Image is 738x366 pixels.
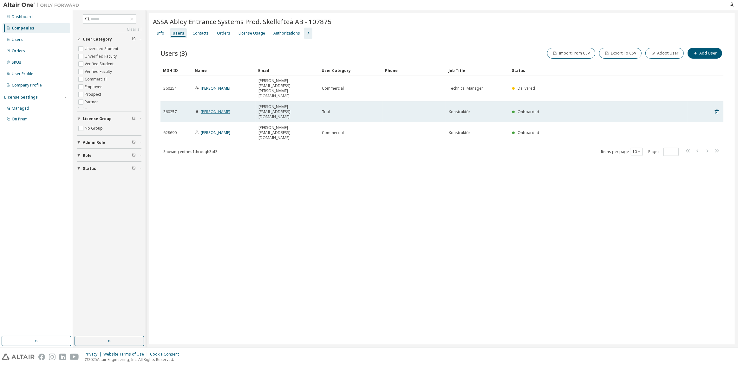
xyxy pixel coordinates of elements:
[85,98,99,106] label: Partner
[12,60,21,65] div: SKUs
[38,354,45,360] img: facebook.svg
[547,48,595,59] button: Import From CSV
[49,354,56,360] img: instagram.svg
[201,86,230,91] a: [PERSON_NAME]
[85,125,104,132] label: No Group
[512,65,685,75] div: Status
[193,31,209,36] div: Contacts
[163,109,177,114] span: 360257
[449,86,483,91] span: Technical Manager
[2,354,35,360] img: altair_logo.svg
[518,109,539,114] span: Onboarded
[201,109,230,114] a: [PERSON_NAME]
[599,48,642,59] button: Export To CSV
[12,37,23,42] div: Users
[132,116,136,121] span: Clear filter
[688,48,722,59] button: Add User
[163,65,190,75] div: MDH ID
[85,106,94,113] label: Trial
[12,83,42,88] div: Company Profile
[85,60,115,68] label: Verified Student
[273,31,300,36] div: Authorizations
[85,45,120,53] label: Unverified Student
[77,27,141,32] a: Clear all
[322,65,380,75] div: User Category
[77,32,141,46] button: User Category
[103,352,150,357] div: Website Terms of Use
[632,149,641,154] button: 10
[83,166,96,171] span: Status
[258,104,316,119] span: [PERSON_NAME][EMAIL_ADDRESS][DOMAIN_NAME]
[448,65,507,75] div: Job Title
[83,116,112,121] span: License Group
[77,149,141,163] button: Role
[518,130,539,135] span: Onboarded
[85,75,108,83] label: Commercial
[132,166,136,171] span: Clear filter
[77,136,141,150] button: Admin Role
[322,130,344,135] span: Commercial
[77,112,141,126] button: License Group
[385,65,443,75] div: Phone
[132,153,136,158] span: Clear filter
[601,148,643,156] span: Items per page
[12,14,33,19] div: Dashboard
[645,48,684,59] button: Adopt User
[322,109,330,114] span: Trial
[83,153,92,158] span: Role
[322,86,344,91] span: Commercial
[70,354,79,360] img: youtube.svg
[12,117,28,122] div: On Prem
[83,37,112,42] span: User Category
[59,354,66,360] img: linkedin.svg
[163,149,218,154] span: Showing entries 1 through 3 of 3
[195,65,253,75] div: Name
[163,130,177,135] span: 628690
[12,48,25,54] div: Orders
[85,53,118,60] label: Unverified Faculty
[12,106,29,111] div: Managed
[77,162,141,176] button: Status
[85,357,183,362] p: © 2025 Altair Engineering, Inc. All Rights Reserved.
[132,37,136,42] span: Clear filter
[12,26,34,31] div: Companies
[85,83,104,91] label: Employee
[4,95,38,100] div: License Settings
[217,31,230,36] div: Orders
[3,2,82,8] img: Altair One
[12,71,33,76] div: User Profile
[160,49,187,58] span: Users (3)
[85,68,113,75] label: Verified Faculty
[258,78,316,99] span: [PERSON_NAME][EMAIL_ADDRESS][PERSON_NAME][DOMAIN_NAME]
[85,91,102,98] label: Prospect
[518,86,535,91] span: Delivered
[238,31,265,36] div: License Usage
[153,17,331,26] span: ASSA Abloy Entrance Systems Prod. Skellefteå AB - 107875
[157,31,164,36] div: Info
[449,109,470,114] span: Konstruktör
[258,65,317,75] div: Email
[173,31,184,36] div: Users
[83,140,105,145] span: Admin Role
[85,352,103,357] div: Privacy
[449,130,470,135] span: Konstruktör
[258,125,316,140] span: [PERSON_NAME][EMAIL_ADDRESS][DOMAIN_NAME]
[150,352,183,357] div: Cookie Consent
[201,130,230,135] a: [PERSON_NAME]
[132,140,136,145] span: Clear filter
[163,86,177,91] span: 360254
[648,148,679,156] span: Page n.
